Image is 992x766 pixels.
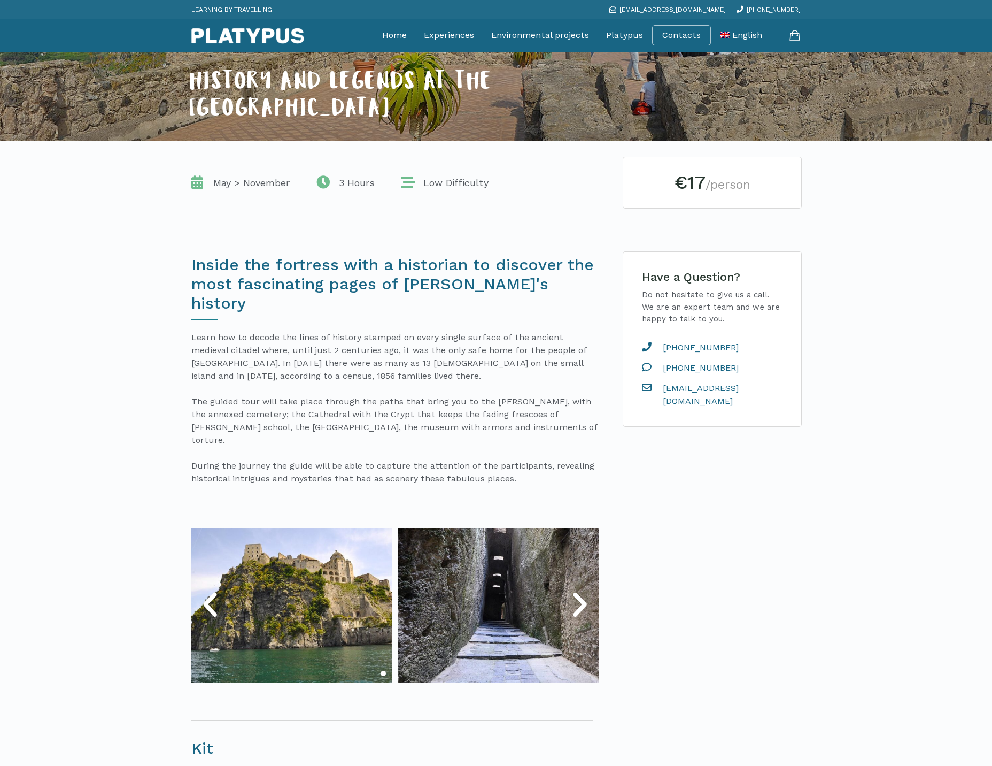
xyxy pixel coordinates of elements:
[424,22,474,49] a: Experiences
[191,255,594,312] span: Inside the fortress with a historian to discover the most fascinating pages of [PERSON_NAME]'s hi...
[642,289,782,325] p: Do not hesitate to give us a call. We are an expert team and we are happy to talk to you.
[208,177,290,189] span: May > November
[382,22,407,49] a: Home
[642,270,740,284] span: Have a Question?
[194,589,226,621] div: Previous slide
[191,28,304,44] img: Platypus
[564,589,596,621] div: Next slide
[191,331,599,485] p: Learn how to decode the lines of history stamped on every single surface of the ancient medieval ...
[720,22,762,49] a: English
[662,30,701,41] a: Contacts
[189,72,492,124] span: HISTORY AND LEGENDS AT THE [GEOGRAPHIC_DATA]
[609,6,726,13] a: [EMAIL_ADDRESS][DOMAIN_NAME]
[642,341,785,354] a: [PHONE_NUMBER]
[654,362,739,374] span: [PHONE_NUMBER]
[392,671,398,676] span: Go to slide 2
[747,6,801,13] span: [PHONE_NUMBER]
[706,178,750,192] small: /person
[606,22,643,49] a: Platypus
[191,3,272,17] p: LEARNING BY TRAVELLING
[639,173,785,192] h2: €17
[737,6,801,13] a: [PHONE_NUMBER]
[191,528,392,683] img: arag3
[654,382,786,408] span: [EMAIL_ADDRESS][DOMAIN_NAME]
[491,22,589,49] a: Environmental projects
[418,177,489,189] span: Low Difficulty
[334,177,375,189] span: 3 Hours
[642,362,785,374] a: [PHONE_NUMBER]
[381,671,386,676] span: Go to slide 1
[404,671,409,676] span: Go to slide 3
[191,739,213,757] span: Kit
[398,528,599,683] img: arag1
[732,30,762,40] span: English
[619,6,726,13] span: [EMAIL_ADDRESS][DOMAIN_NAME]
[642,382,785,408] a: [EMAIL_ADDRESS][DOMAIN_NAME]
[654,341,739,354] span: [PHONE_NUMBER]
